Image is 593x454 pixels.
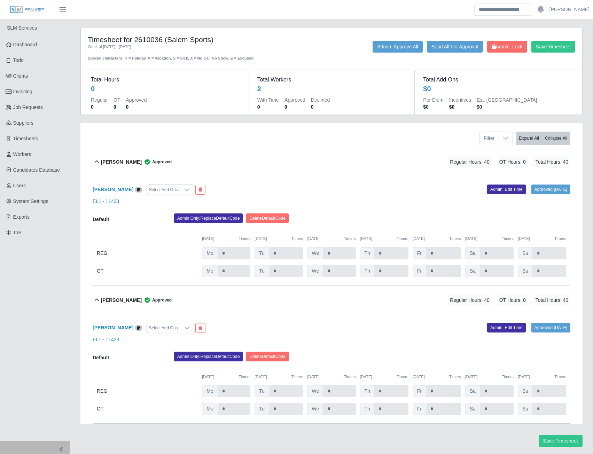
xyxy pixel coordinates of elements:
[91,96,108,103] dt: Regular
[257,96,279,103] dt: With Time
[135,187,142,192] a: View/Edit Notes
[13,73,28,79] span: Clients
[518,236,566,242] div: [DATE]
[126,96,147,103] dt: Approved
[413,236,461,242] div: [DATE]
[448,295,492,306] span: Regular Hours: 40
[413,374,461,380] div: [DATE]
[7,25,37,31] span: SLM Services
[202,236,250,242] div: [DATE]
[97,385,198,397] div: REG
[101,158,142,166] b: [PERSON_NAME]
[492,44,523,49] span: Admin: Lock
[344,236,356,242] button: Timers
[307,236,356,242] div: [DATE]
[448,156,492,168] span: Regular Hours: 40
[465,247,480,259] span: Sa
[93,187,133,192] a: [PERSON_NAME]
[311,103,330,110] dd: 0
[307,265,323,277] span: We
[477,96,537,103] dt: Est. [GEOGRAPHIC_DATA]
[360,374,408,380] div: [DATE]
[487,185,526,194] a: Admin: Edit Time
[465,374,514,380] div: [DATE]
[142,158,172,165] span: Approved
[479,132,499,145] span: Filter
[13,183,26,188] span: Users
[114,103,120,110] dd: 0
[449,236,461,242] button: Timers
[423,103,443,110] dd: $0
[13,214,30,220] span: Exports
[13,136,38,141] span: Timesheets
[114,96,120,103] dt: OT
[474,3,532,16] input: Search
[257,103,279,110] dd: 0
[93,355,109,360] b: Default
[449,96,471,103] dt: Incentives
[397,236,408,242] button: Timers
[360,236,408,242] div: [DATE]
[518,374,566,380] div: [DATE]
[307,385,323,397] span: We
[195,185,205,195] button: End Worker & Remove from the Timesheet
[360,385,375,397] span: Th
[13,104,43,110] span: Job Requests
[13,230,22,235] span: ToS
[449,374,461,380] button: Timers
[255,247,269,259] span: Tu
[93,198,119,204] a: EL1 - 11423
[284,96,305,103] dt: Approved
[91,103,108,110] dd: 0
[518,385,533,397] span: Su
[518,247,533,259] span: Su
[147,323,180,333] div: Select Add Ons
[88,50,285,61] div: Special characters: H = Holiday, V = Vacation, S = Sick, X = No Call No Show, E = Excused
[202,374,250,380] div: [DATE]
[202,265,218,277] span: Mo
[542,132,570,145] button: Collapse All
[202,385,218,397] span: Mo
[255,374,303,380] div: [DATE]
[497,156,528,168] span: OT Hours: 0
[239,236,251,242] button: Timers
[291,236,303,242] button: Timers
[465,403,480,415] span: Sa
[360,403,375,415] span: Th
[257,84,261,94] div: 2
[88,35,285,44] h4: Timesheet for 2610036 (Salem Sports)
[93,286,570,314] button: [PERSON_NAME] Approved Regular Hours: 40 OT Hours: 0 Total Hours: 40
[101,297,142,304] b: [PERSON_NAME]
[174,213,243,223] button: Admin Only:ReplaceDefaultCode
[423,96,443,103] dt: Per Diem
[255,385,269,397] span: Tu
[126,103,147,110] dd: 0
[97,247,198,259] div: REG
[91,76,240,84] dt: Total Hours
[284,103,305,110] dd: 0
[13,151,31,157] span: Workers
[360,247,375,259] span: Th
[518,265,533,277] span: Su
[13,42,37,47] span: Dashboard
[423,84,431,94] div: $0
[465,236,514,242] div: [DATE]
[449,103,471,110] dd: $0
[344,374,356,380] button: Timers
[554,374,566,380] button: Timers
[13,57,24,63] span: Todo
[413,265,426,277] span: Fr
[554,236,566,242] button: Timers
[539,435,583,447] button: Save Timesheet
[413,247,426,259] span: Fr
[413,385,426,397] span: Fr
[13,167,60,173] span: Candidates Database
[497,295,528,306] span: OT Hours: 0
[93,337,119,342] a: EL1 - 11423
[413,403,426,415] span: Fr
[423,76,572,84] dt: Total Add-Ons
[13,198,48,204] span: System Settings
[373,41,423,53] button: Admin: Approve All
[246,352,289,361] button: DeleteDefaultCode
